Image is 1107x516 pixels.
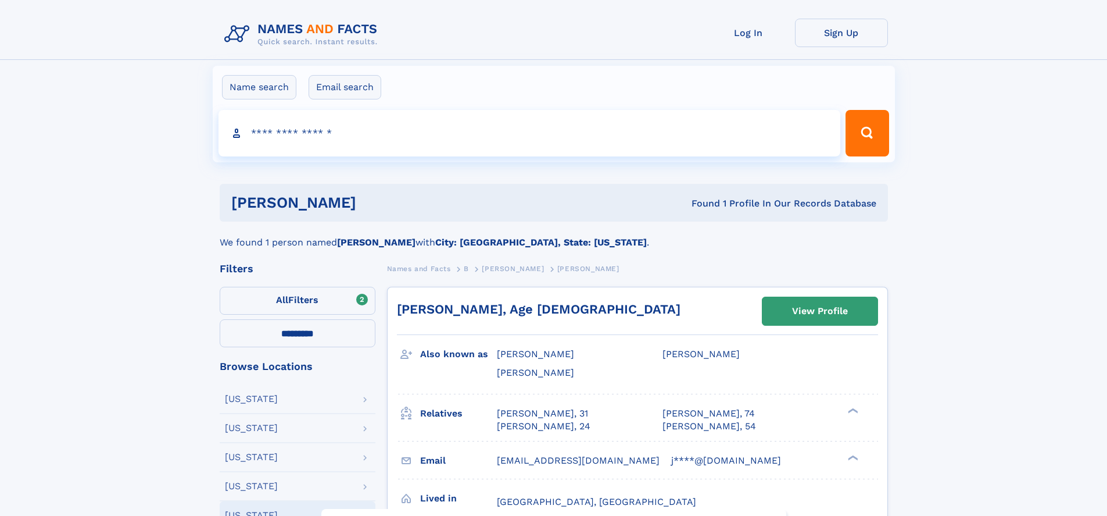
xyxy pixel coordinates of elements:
[220,19,387,50] img: Logo Names and Facts
[497,367,574,378] span: [PERSON_NAME]
[220,361,375,372] div: Browse Locations
[420,344,497,364] h3: Also known as
[792,298,848,325] div: View Profile
[482,261,544,276] a: [PERSON_NAME]
[662,407,755,420] a: [PERSON_NAME], 74
[497,407,588,420] a: [PERSON_NAME], 31
[420,489,497,508] h3: Lived in
[662,348,740,360] span: [PERSON_NAME]
[524,197,876,210] div: Found 1 Profile In Our Records Database
[702,19,795,47] a: Log In
[225,394,278,404] div: [US_STATE]
[497,420,590,433] a: [PERSON_NAME], 24
[222,75,296,99] label: Name search
[497,348,574,360] span: [PERSON_NAME]
[845,407,859,414] div: ❯
[497,455,660,466] span: [EMAIL_ADDRESS][DOMAIN_NAME]
[464,265,469,273] span: B
[557,265,619,273] span: [PERSON_NAME]
[464,261,469,276] a: B
[662,420,756,433] a: [PERSON_NAME], 54
[225,482,278,491] div: [US_STATE]
[420,404,497,424] h3: Relatives
[220,264,375,274] div: Filters
[337,237,415,248] b: [PERSON_NAME]
[795,19,888,47] a: Sign Up
[497,496,696,507] span: [GEOGRAPHIC_DATA], [GEOGRAPHIC_DATA]
[762,297,877,325] a: View Profile
[397,302,680,316] a: [PERSON_NAME], Age [DEMOGRAPHIC_DATA]
[845,454,859,461] div: ❯
[218,110,841,156] input: search input
[309,75,381,99] label: Email search
[231,195,524,210] h1: [PERSON_NAME]
[220,222,888,250] div: We found 1 person named with .
[420,451,497,471] h3: Email
[435,237,647,248] b: City: [GEOGRAPHIC_DATA], State: [US_STATE]
[220,287,375,315] label: Filters
[225,424,278,433] div: [US_STATE]
[387,261,451,276] a: Names and Facts
[846,110,889,156] button: Search Button
[276,294,288,305] span: All
[225,453,278,462] div: [US_STATE]
[482,265,544,273] span: [PERSON_NAME]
